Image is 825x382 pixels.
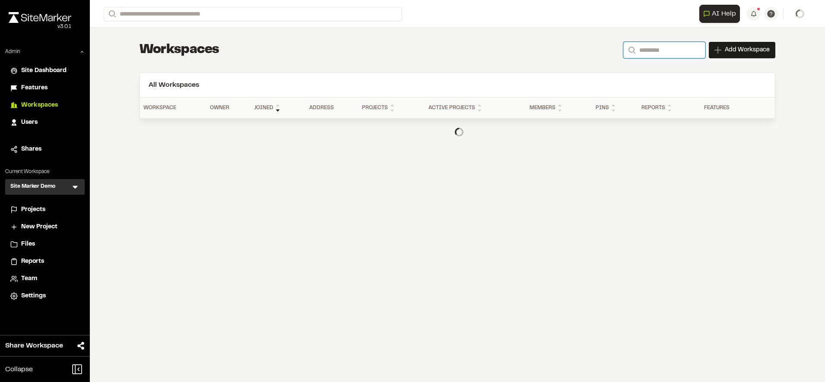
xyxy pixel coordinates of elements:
[10,240,79,249] a: Files
[21,83,48,93] span: Features
[10,274,79,284] a: Team
[10,145,79,154] a: Shares
[5,341,63,351] span: Share Workspace
[140,41,219,59] h1: Workspaces
[10,83,79,93] a: Features
[10,118,79,127] a: Users
[5,48,20,56] p: Admin
[21,118,38,127] span: Users
[699,5,743,23] div: Open AI Assistant
[254,103,303,113] div: Joined
[21,101,58,110] span: Workspaces
[5,168,85,176] p: Current Workspace
[10,183,55,191] h3: Site Marker Demo
[21,257,44,266] span: Reports
[309,104,355,112] div: Address
[530,103,589,113] div: Members
[21,66,67,76] span: Site Dashboard
[641,103,697,113] div: Reports
[712,9,736,19] span: AI Help
[699,5,740,23] button: Open AI Assistant
[10,222,79,232] a: New Project
[21,240,35,249] span: Files
[10,291,79,301] a: Settings
[21,222,57,232] span: New Project
[725,46,770,54] span: Add Workspace
[623,42,639,58] button: Search
[21,291,46,301] span: Settings
[9,23,71,31] div: Oh geez...please don't...
[143,104,203,112] div: Workspace
[21,274,37,284] span: Team
[10,257,79,266] a: Reports
[704,104,751,112] div: Features
[149,80,766,90] h2: All Workspaces
[210,104,247,112] div: Owner
[21,205,45,215] span: Projects
[10,66,79,76] a: Site Dashboard
[104,7,119,21] button: Search
[596,103,634,113] div: Pins
[5,364,33,375] span: Collapse
[9,12,71,23] img: rebrand.png
[362,103,422,113] div: Projects
[428,103,523,113] div: Active Projects
[10,205,79,215] a: Projects
[21,145,41,154] span: Shares
[10,101,79,110] a: Workspaces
